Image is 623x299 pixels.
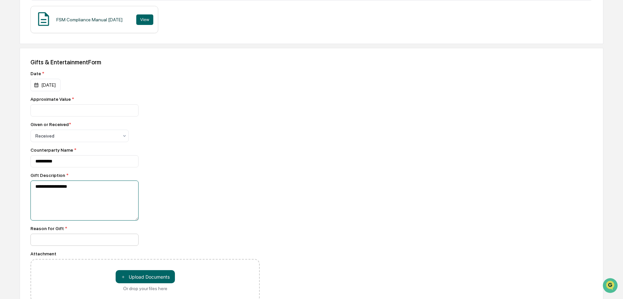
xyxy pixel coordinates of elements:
[116,270,175,283] button: Or drop your files here
[17,30,108,37] input: Clear
[30,122,71,127] div: Given or Received
[22,50,107,57] div: Start new chat
[602,277,620,295] iframe: Open customer support
[4,80,45,92] a: 🖐️Preclearance
[30,226,260,231] div: Reason for Gift
[30,96,260,102] div: Approximate Value
[54,83,81,89] span: Attestations
[65,111,79,116] span: Pylon
[35,11,52,27] img: Document Icon
[136,14,153,25] button: View
[121,274,125,280] span: ＋
[30,79,61,91] div: [DATE]
[30,147,260,153] div: Counterparty Name
[22,57,83,62] div: We're available if you need us!
[13,95,41,102] span: Data Lookup
[30,251,260,256] div: Attachment
[30,173,260,178] div: Gift Description
[7,14,119,24] p: How can we help?
[46,111,79,116] a: Powered byPylon
[47,83,53,89] div: 🗄️
[7,83,12,89] div: 🖐️
[7,96,12,101] div: 🔎
[4,93,44,104] a: 🔎Data Lookup
[45,80,84,92] a: 🗄️Attestations
[123,286,167,291] div: Or drop your files here
[30,59,593,66] div: Gifts & Entertainment Form
[56,17,123,22] div: FSM Compliance Manual [DATE]
[111,52,119,60] button: Start new chat
[13,83,42,89] span: Preclearance
[7,50,18,62] img: 1746055101610-c473b297-6a78-478c-a979-82029cc54cd1
[30,71,129,76] div: Date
